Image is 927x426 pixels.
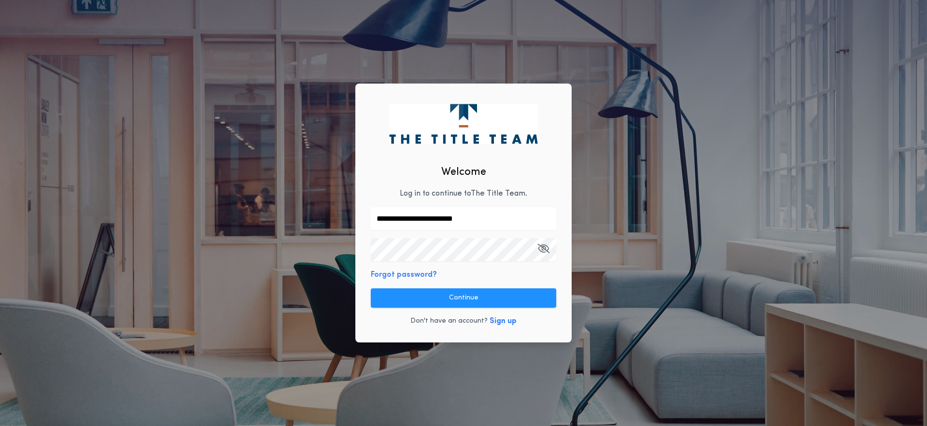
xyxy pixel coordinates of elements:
[490,315,517,327] button: Sign up
[371,288,556,308] button: Continue
[410,316,488,326] p: Don't have an account?
[389,104,537,143] img: logo
[441,164,486,180] h2: Welcome
[400,188,527,199] p: Log in to continue to The Title Team .
[371,269,437,281] button: Forgot password?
